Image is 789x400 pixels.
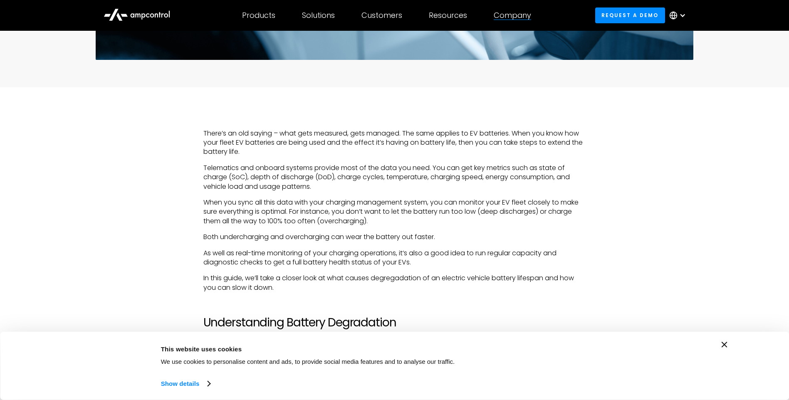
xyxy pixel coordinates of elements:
p: As well as real-time monitoring of your charging operations, it’s also a good idea to run regular... [203,249,586,267]
div: Products [242,11,275,20]
button: Okay [587,342,706,366]
div: Company [494,11,531,20]
p: There’s an old saying – what gets measured, gets managed. The same applies to EV batteries. When ... [203,129,586,157]
span: We use cookies to personalise content and ads, to provide social media features and to analyse ou... [161,358,455,365]
div: Solutions [302,11,335,20]
p: Telematics and onboard systems provide most of the data you need. You can get key metrics such as... [203,163,586,191]
div: Resources [429,11,467,20]
div: Customers [361,11,402,20]
h2: Understanding Battery Degradation [203,316,586,330]
p: When you sync all this data with your charging management system, you can monitor your EV fleet c... [203,198,586,226]
div: This website uses cookies [161,344,569,354]
p: Both undercharging and overcharging can wear the battery out faster. [203,232,586,242]
a: Request a demo [595,7,665,23]
a: Show details [161,378,210,390]
p: In this guide, we’ll take a closer look at what causes degregadation of an electric vehicle batte... [203,274,586,292]
button: Close banner [722,342,727,348]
